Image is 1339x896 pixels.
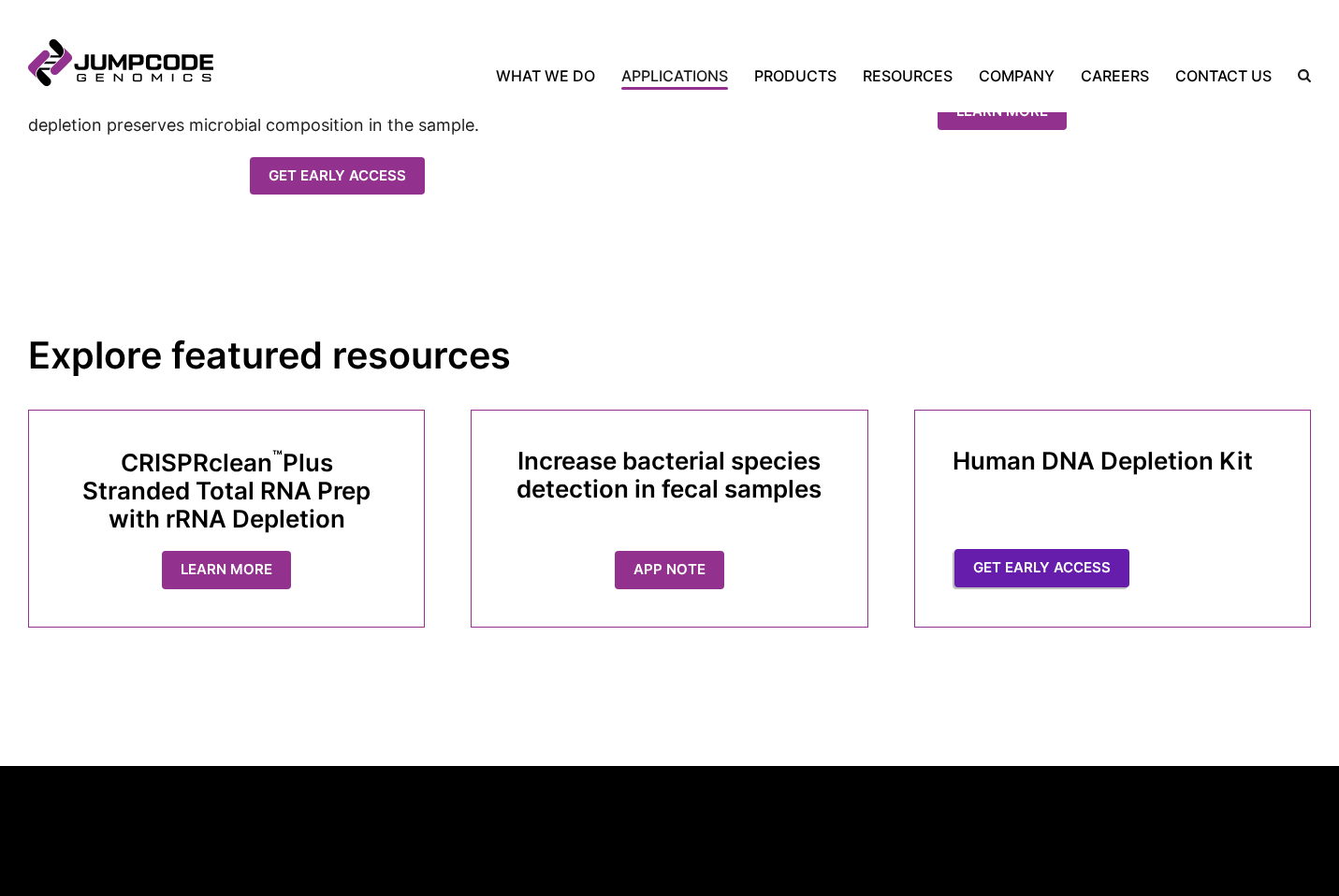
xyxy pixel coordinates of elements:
p: Comparing between untreated and depleted contrived samples, human host depletion preserves microb... [28,88,647,138]
a: Get Early Access [954,549,1129,587]
a: What We Do [496,65,608,87]
h3: Human DNA Depletion Kit [953,447,1274,475]
a: Careers [1068,65,1162,87]
a: App Note [615,551,724,589]
label: Search the site. [1285,69,1311,82]
sup: ™ [272,446,283,466]
h2: Explore featured resources [28,333,1311,379]
a: Resources [850,65,966,87]
a: Contact Us [1162,65,1285,87]
a: Products [741,65,850,87]
nav: Primary Navigation [213,65,1285,87]
h3: Increase bacterial species detection in fecal samples [509,447,830,503]
a: Learn More [162,551,291,589]
h3: CRISPRclean Plus Stranded Total RNA Prep with rRNA Depletion [66,447,387,532]
a: Company [966,65,1068,87]
a: Applications [608,65,741,87]
a: Get Early Access [250,157,425,195]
